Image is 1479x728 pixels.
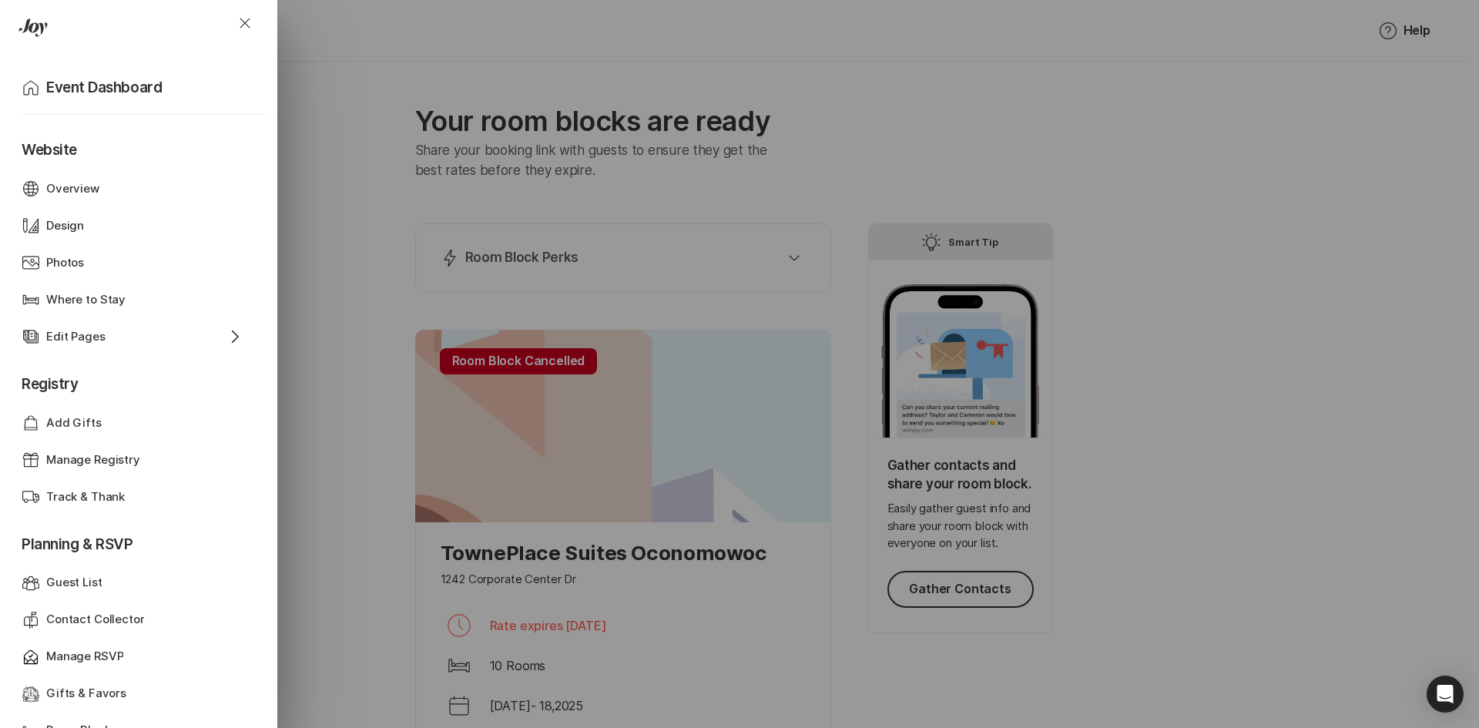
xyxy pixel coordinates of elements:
a: Add Gifts [22,404,250,441]
p: Overview [46,180,99,198]
a: Track & Thank [22,478,250,515]
a: Photos [22,244,250,281]
a: Contact Collector [22,602,250,639]
p: Guest List [46,574,102,592]
a: Manage RSVP [22,639,250,676]
p: Event Dashboard [46,77,162,99]
p: Track & Thank [46,488,125,506]
p: Design [46,217,84,235]
p: Edit Pages [46,328,106,346]
p: Manage RSVP [46,648,123,666]
p: Photos [46,254,84,272]
a: Design [22,207,250,244]
p: Where to Stay [46,291,126,309]
a: Event Dashboard [22,68,265,108]
p: Contact Collector [46,611,144,629]
a: Manage Registry [22,441,250,478]
p: Gifts & Favors [46,685,126,703]
p: Planning & RSVP [22,515,250,565]
a: Where to Stay [22,281,250,318]
a: Overview [22,170,250,207]
a: Guest List [22,565,250,602]
p: Registry [22,355,250,404]
a: Gifts & Favors [22,676,250,713]
p: Manage Registry [46,451,140,469]
p: Add Gifts [46,414,102,432]
button: Close [217,5,273,42]
p: Website [22,121,250,170]
div: Open Intercom Messenger [1427,676,1464,713]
